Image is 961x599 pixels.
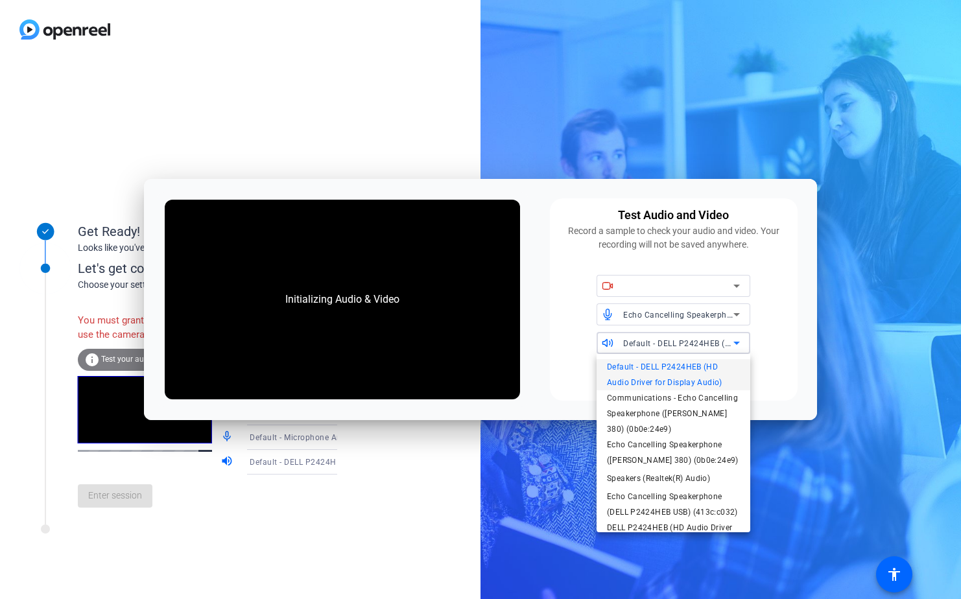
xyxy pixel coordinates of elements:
[607,520,740,551] span: DELL P2424HEB (HD Audio Driver for Display Audio)
[607,437,740,468] span: Echo Cancelling Speakerphone ([PERSON_NAME] 380) (0b0e:24e9)
[607,359,740,390] span: Default - DELL P2424HEB (HD Audio Driver for Display Audio)
[607,471,710,486] span: Speakers (Realtek(R) Audio)
[607,390,740,437] span: Communications - Echo Cancelling Speakerphone ([PERSON_NAME] 380) (0b0e:24e9)
[607,489,740,520] span: Echo Cancelling Speakerphone (DELL P2424HEB USB) (413c:c032)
